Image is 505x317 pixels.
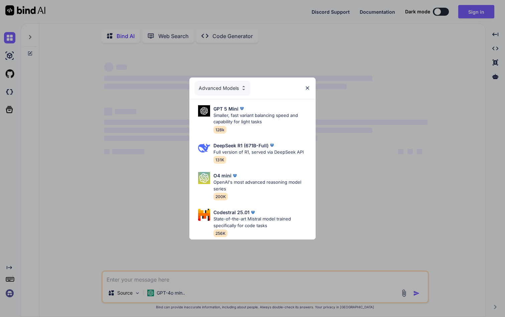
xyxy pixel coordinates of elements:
img: Pick Models [198,172,210,184]
img: close [305,85,310,91]
img: premium [238,105,245,112]
span: 131K [213,156,226,164]
p: Full version of R1, served via DeepSeek API [213,149,304,156]
p: OpenAI's most advanced reasoning model series [213,179,310,192]
span: 200K [213,193,228,200]
img: premium [269,142,275,149]
p: State-of-the-art Mistral model trained specifically for code tasks [213,216,310,229]
div: Advanced Models [195,81,250,96]
span: 256K [213,229,227,237]
img: premium [231,172,238,179]
p: O4 mini [213,172,231,179]
p: Smaller, fast variant balancing speed and capability for light tasks [213,112,310,125]
img: Pick Models [198,142,210,154]
img: Pick Models [198,105,210,117]
img: premium [249,209,256,216]
p: Codestral 25.01 [213,209,249,216]
p: DeepSeek R1 (671B-Full) [213,142,269,149]
span: 128k [213,126,226,134]
p: GPT 5 Mini [213,105,238,112]
img: Pick Models [198,209,210,221]
img: Pick Models [241,85,246,91]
